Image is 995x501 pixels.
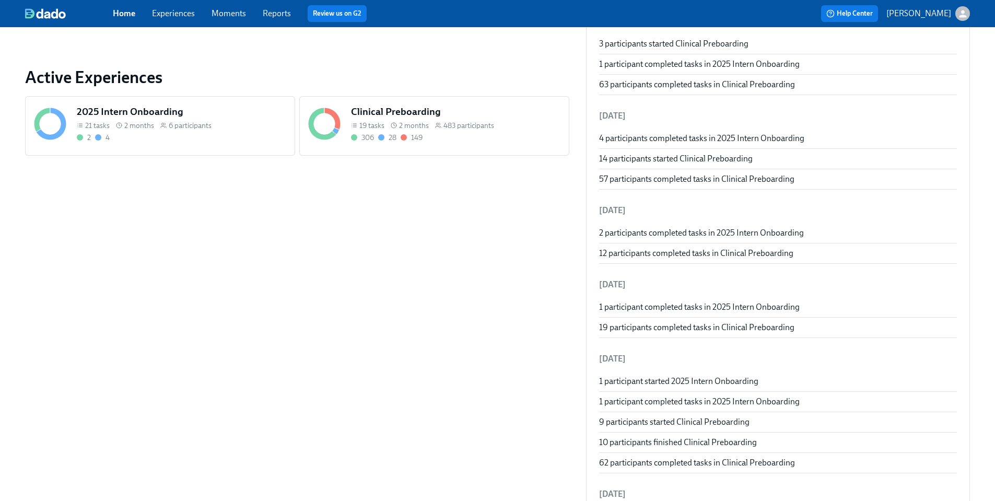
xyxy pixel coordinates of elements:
button: Review us on G2 [308,5,367,22]
span: 6 participants [169,121,212,131]
div: 1 participant completed tasks in 2025 Intern Onboarding [599,301,957,313]
div: 10 participants finished Clinical Preboarding [599,437,957,448]
div: 62 participants completed tasks in Clinical Preboarding [599,457,957,469]
div: 9 participants started Clinical Preboarding [599,416,957,428]
div: 19 participants completed tasks in Clinical Preboarding [599,322,957,333]
img: dado [25,8,66,19]
div: 1 participant completed tasks in 2025 Intern Onboarding [599,59,957,70]
span: 2 months [399,121,429,131]
a: Reports [263,8,291,18]
p: [PERSON_NAME] [886,8,951,19]
h5: Clinical Preboarding [351,105,560,119]
div: 63 participants completed tasks in Clinical Preboarding [599,79,957,90]
span: 2 months [124,121,154,131]
button: [PERSON_NAME] [886,6,970,21]
span: 19 tasks [359,121,384,131]
button: Help Center [821,5,878,22]
div: 306 [361,133,374,143]
div: 4 participants completed tasks in 2025 Intern Onboarding [599,133,957,144]
li: [DATE] [599,346,957,371]
div: 57 participants completed tasks in Clinical Preboarding [599,173,957,185]
a: Experiences [152,8,195,18]
div: 2 participants completed tasks in 2025 Intern Onboarding [599,227,957,239]
span: Help Center [826,8,873,19]
li: [DATE] [599,198,957,223]
div: 1 participant started 2025 Intern Onboarding [599,376,957,387]
div: 149 [411,133,423,143]
h5: 2025 Intern Onboarding [77,105,286,119]
div: 2 [87,133,91,143]
a: Active Experiences [25,67,569,88]
a: Moments [212,8,246,18]
div: Completed all due tasks [351,133,374,143]
div: 14 participants started Clinical Preboarding [599,153,957,165]
li: [DATE] [599,272,957,297]
div: 12 participants completed tasks in Clinical Preboarding [599,248,957,259]
li: [DATE] [599,103,957,129]
a: Home [113,8,135,18]
a: Review us on G2 [313,8,361,19]
span: 21 tasks [85,121,110,131]
div: On time with open tasks [378,133,396,143]
div: 28 [389,133,396,143]
a: 2025 Intern Onboarding21 tasks 2 months6 participants24 [25,96,295,156]
div: 3 participants started Clinical Preboarding [599,38,957,50]
div: On time with open tasks [95,133,110,143]
div: Completed all due tasks [77,133,91,143]
span: 483 participants [443,121,494,131]
div: 4 [106,133,110,143]
div: 1 participant completed tasks in 2025 Intern Onboarding [599,396,957,407]
div: With overdue tasks [401,133,423,143]
a: Clinical Preboarding19 tasks 2 months483 participants30628149 [299,96,569,156]
a: dado [25,8,113,19]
